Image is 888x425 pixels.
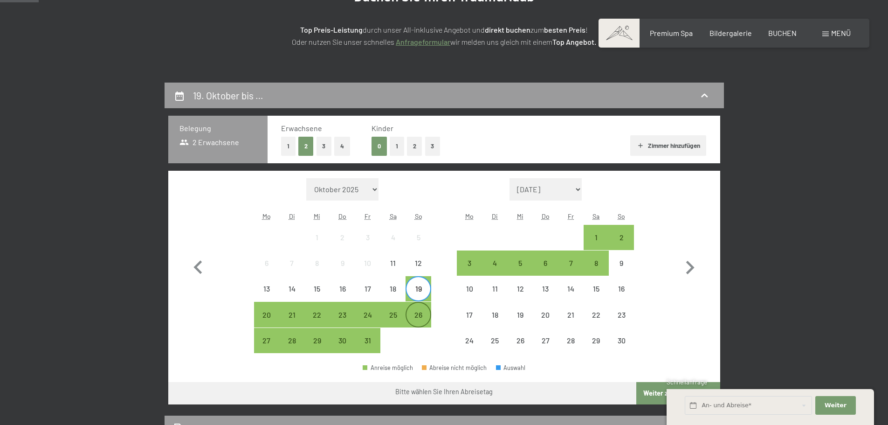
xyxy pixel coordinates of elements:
div: 26 [406,311,430,334]
div: Mon Nov 10 2025 [457,276,482,301]
abbr: Mittwoch [314,212,320,220]
div: 13 [255,285,278,308]
div: Sun Oct 19 2025 [406,276,431,301]
div: Sat Oct 11 2025 [380,251,406,276]
div: Abreise möglich [279,328,304,353]
abbr: Samstag [390,212,397,220]
div: Tue Oct 28 2025 [279,328,304,353]
a: Anfrageformular [396,37,450,46]
div: Abreise nicht möglich [609,328,634,353]
div: 29 [305,337,329,360]
div: 10 [458,285,481,308]
div: Wed Nov 12 2025 [508,276,533,301]
div: 3 [458,259,481,283]
div: Abreise nicht möglich [533,276,558,301]
div: Abreise nicht möglich [558,276,583,301]
div: Wed Oct 29 2025 [304,328,330,353]
div: Abreise möglich [609,225,634,250]
span: Schnellanfrage [667,378,707,386]
div: 12 [406,259,430,283]
strong: Top Angebot. [552,37,596,46]
div: Abreise nicht möglich [330,225,355,250]
div: 14 [280,285,303,308]
div: Sun Nov 23 2025 [609,302,634,327]
div: Sun Oct 26 2025 [406,302,431,327]
div: 2 [610,234,633,257]
div: 12 [509,285,532,308]
div: Fri Nov 14 2025 [558,276,583,301]
div: Abreise nicht möglich [355,251,380,276]
span: Weiter [825,401,847,410]
div: 22 [585,311,608,334]
div: Abreise nicht möglich [380,276,406,301]
div: 25 [483,337,507,360]
abbr: Dienstag [492,212,498,220]
div: Auswahl [496,365,526,371]
div: Abreise nicht möglich [584,276,609,301]
div: Sun Nov 02 2025 [609,225,634,250]
button: 2 [298,137,314,156]
div: Mon Oct 27 2025 [254,328,279,353]
div: Abreise möglich [254,302,279,327]
div: Tue Nov 25 2025 [482,328,508,353]
div: 1 [305,234,329,257]
div: Tue Oct 21 2025 [279,302,304,327]
abbr: Dienstag [289,212,295,220]
div: Abreise möglich [304,302,330,327]
div: Sat Nov 01 2025 [584,225,609,250]
div: 20 [534,311,557,334]
div: Mon Oct 20 2025 [254,302,279,327]
div: 20 [255,311,278,334]
span: 2 Erwachsene [179,137,240,147]
div: Abreise nicht möglich [508,302,533,327]
div: Wed Oct 22 2025 [304,302,330,327]
div: Abreise nicht möglich [508,276,533,301]
div: Abreise nicht möglich [355,225,380,250]
div: 6 [534,259,557,283]
p: durch unser All-inklusive Angebot und zum ! Oder nutzen Sie unser schnelles wir melden uns gleich... [211,24,677,48]
div: Fri Oct 17 2025 [355,276,380,301]
div: Abreise nicht möglich [457,276,482,301]
div: Abreise nicht möglich [330,251,355,276]
div: Anreise möglich [363,365,413,371]
div: Sun Oct 12 2025 [406,251,431,276]
div: Mon Nov 03 2025 [457,251,482,276]
div: Abreise nicht möglich [609,251,634,276]
div: Abreise nicht möglich [304,225,330,250]
div: Abreise nicht möglich [304,276,330,301]
div: 8 [585,259,608,283]
div: 14 [559,285,582,308]
button: Weiter zu „Zimmer“ [636,382,720,404]
div: Sat Nov 08 2025 [584,251,609,276]
div: 16 [610,285,633,308]
div: Abreise nicht möglich [355,276,380,301]
div: Thu Oct 23 2025 [330,302,355,327]
div: Mon Nov 17 2025 [457,302,482,327]
div: 5 [509,259,532,283]
button: 3 [317,137,332,156]
span: Menü [831,28,851,37]
button: 3 [425,137,441,156]
h3: Belegung [179,123,256,133]
div: Abreise möglich [482,251,508,276]
div: Thu Nov 13 2025 [533,276,558,301]
div: 21 [280,311,303,334]
div: Abreise möglich [533,251,558,276]
div: Fri Nov 28 2025 [558,328,583,353]
abbr: Mittwoch [517,212,523,220]
div: Fri Nov 07 2025 [558,251,583,276]
div: 5 [406,234,430,257]
div: Fri Nov 21 2025 [558,302,583,327]
div: 28 [559,337,582,360]
button: Nächster Monat [676,178,703,354]
div: Wed Nov 19 2025 [508,302,533,327]
div: 23 [610,311,633,334]
abbr: Montag [465,212,474,220]
div: Abreise möglich [304,328,330,353]
div: 17 [356,285,379,308]
div: 2 [331,234,354,257]
div: 30 [331,337,354,360]
div: 27 [534,337,557,360]
strong: direkt buchen [485,25,530,34]
div: 26 [509,337,532,360]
